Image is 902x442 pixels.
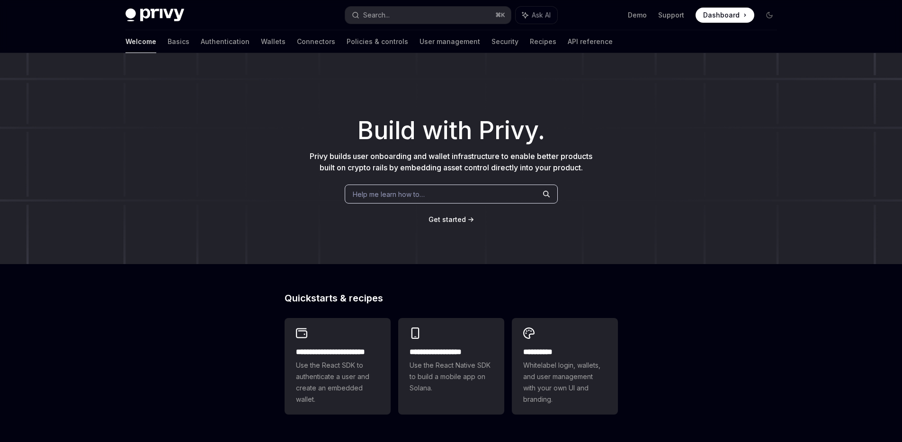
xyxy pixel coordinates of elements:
[512,318,618,415] a: **** *****Whitelabel login, wallets, and user management with your own UI and branding.
[530,30,556,53] a: Recipes
[345,7,511,24] button: Search...⌘K
[516,7,557,24] button: Ask AI
[357,122,545,139] span: Build with Privy.
[297,30,335,53] a: Connectors
[363,9,390,21] div: Search...
[347,30,408,53] a: Policies & controls
[201,30,250,53] a: Authentication
[296,360,379,405] span: Use the React SDK to authenticate a user and create an embedded wallet.
[523,360,607,405] span: Whitelabel login, wallets, and user management with your own UI and branding.
[261,30,286,53] a: Wallets
[125,9,184,22] img: dark logo
[410,360,493,394] span: Use the React Native SDK to build a mobile app on Solana.
[310,151,592,172] span: Privy builds user onboarding and wallet infrastructure to enable better products built on crypto ...
[495,11,505,19] span: ⌘ K
[429,215,466,223] span: Get started
[762,8,777,23] button: Toggle dark mode
[568,30,613,53] a: API reference
[398,318,504,415] a: **** **** **** ***Use the React Native SDK to build a mobile app on Solana.
[353,189,425,199] span: Help me learn how to…
[658,10,684,20] a: Support
[703,10,740,20] span: Dashboard
[168,30,189,53] a: Basics
[285,293,383,303] span: Quickstarts & recipes
[628,10,647,20] a: Demo
[491,30,518,53] a: Security
[420,30,480,53] a: User management
[696,8,754,23] a: Dashboard
[125,30,156,53] a: Welcome
[429,215,466,224] a: Get started
[532,10,551,20] span: Ask AI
